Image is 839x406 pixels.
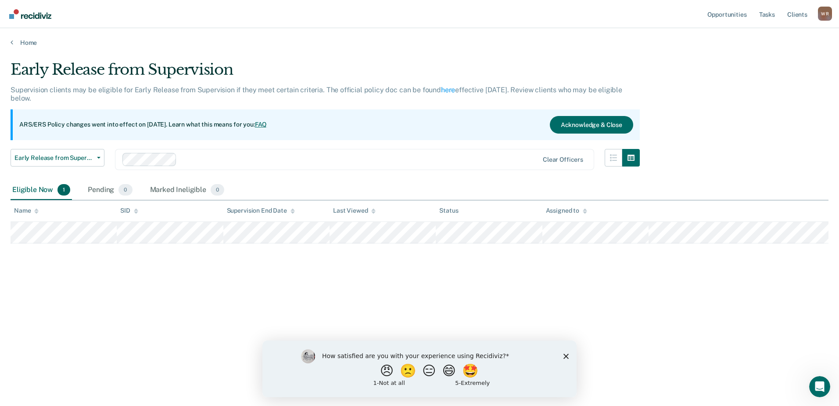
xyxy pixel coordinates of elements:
button: Profile dropdown button [818,7,832,21]
div: Pending0 [86,181,134,200]
p: ARS/ERS Policy changes went into effect on [DATE]. Learn what this means for you: [19,120,267,129]
div: Marked Ineligible0 [148,181,226,200]
iframe: Intercom live chat [809,376,830,397]
div: Clear officers [543,156,583,163]
p: Supervision clients may be eligible for Early Release from Supervision if they meet certain crite... [11,86,622,102]
a: FAQ [255,121,267,128]
div: SID [120,207,138,214]
span: 1 [57,184,70,196]
button: Acknowledge & Close [550,116,633,134]
a: Home [11,39,828,47]
div: Eligible Now1 [11,181,72,200]
span: 0 [118,184,132,196]
span: 0 [211,184,224,196]
span: Early Release from Supervision [14,154,93,162]
div: Name [14,207,39,214]
div: Assigned to [546,207,587,214]
div: Supervision End Date [227,207,295,214]
a: here [441,86,455,94]
div: W R [818,7,832,21]
button: Early Release from Supervision [11,149,104,167]
img: Recidiviz [9,9,51,19]
div: Status [439,207,458,214]
div: Last Viewed [333,207,376,214]
div: Early Release from Supervision [11,61,640,86]
iframe: Survey by Kim from Recidiviz [262,341,577,397]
